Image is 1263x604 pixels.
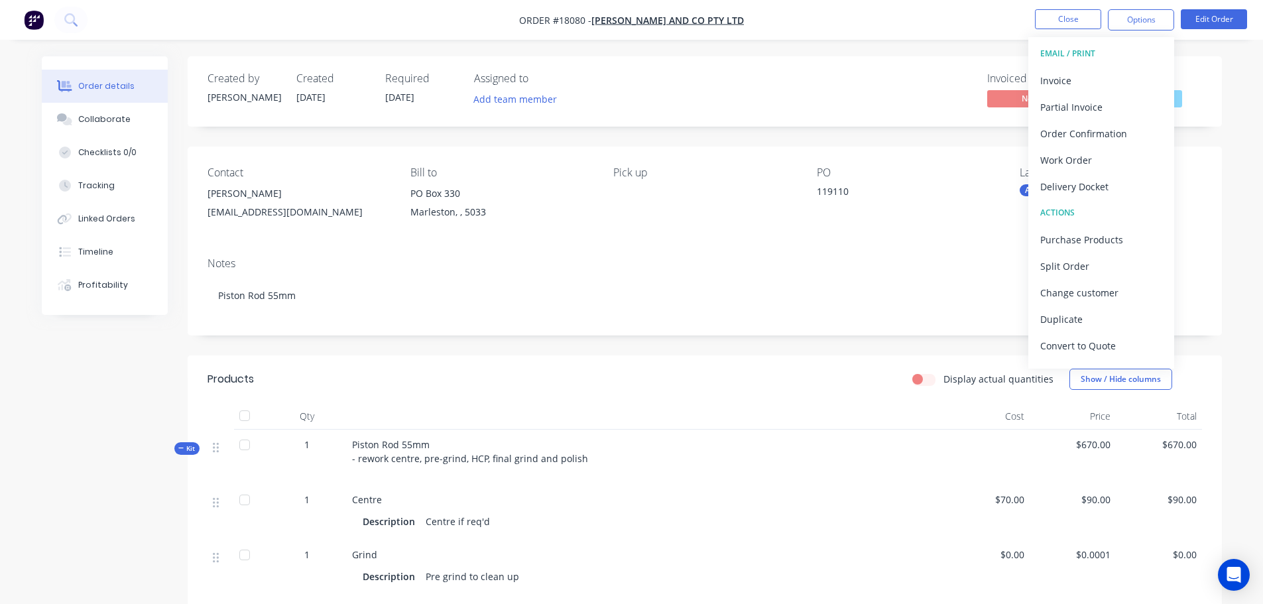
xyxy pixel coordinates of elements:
[352,548,377,561] span: Grind
[1108,9,1174,30] button: Options
[1028,40,1174,67] button: EMAIL / PRINT
[474,72,607,85] div: Assigned to
[304,438,310,452] span: 1
[943,372,1053,386] label: Display actual quantities
[1028,200,1174,226] button: ACTIONS
[466,90,564,108] button: Add team member
[1040,124,1162,143] div: Order Confirmation
[949,493,1024,507] span: $70.00
[352,493,382,506] span: Centre
[1040,204,1162,221] div: ACTIONS
[949,548,1024,562] span: $0.00
[1020,166,1201,179] div: Labels
[817,184,983,203] div: 119110
[385,91,414,103] span: [DATE]
[591,14,744,27] a: [PERSON_NAME] and Co Pty Ltd
[208,203,389,221] div: [EMAIL_ADDRESS][DOMAIN_NAME]
[208,184,389,227] div: [PERSON_NAME][EMAIL_ADDRESS][DOMAIN_NAME]
[987,72,1087,85] div: Invoiced
[943,403,1030,430] div: Cost
[1028,120,1174,147] button: Order Confirmation
[24,10,44,30] img: Factory
[1028,306,1174,332] button: Duplicate
[1181,9,1247,29] button: Edit Order
[1028,279,1174,306] button: Change customer
[42,202,168,235] button: Linked Orders
[1028,147,1174,173] button: Work Order
[1040,151,1162,170] div: Work Order
[208,257,1202,270] div: Notes
[1028,93,1174,120] button: Partial Invoice
[208,275,1202,316] div: Piston Rod 55mm
[1040,71,1162,90] div: Invoice
[174,442,200,455] div: Kit
[613,166,795,179] div: Pick up
[1040,336,1162,355] div: Convert to Quote
[420,567,524,586] div: Pre grind to clean up
[208,72,280,85] div: Created by
[420,512,495,531] div: Centre if req'd
[1121,493,1197,507] span: $90.00
[1040,230,1162,249] div: Purchase Products
[410,184,592,203] div: PO Box 330
[42,103,168,136] button: Collaborate
[296,91,326,103] span: [DATE]
[78,80,135,92] div: Order details
[385,72,458,85] div: Required
[1040,45,1162,62] div: EMAIL / PRINT
[410,166,592,179] div: Bill to
[410,184,592,227] div: PO Box 330Marleston, , 5033
[474,90,564,108] button: Add team member
[352,438,588,465] span: Piston Rod 55mm - rework centre, pre-grind, HCP, final grind and polish
[78,180,115,192] div: Tracking
[1040,97,1162,117] div: Partial Invoice
[78,213,135,225] div: Linked Orders
[78,279,128,291] div: Profitability
[519,14,591,27] span: Order #18080 -
[42,235,168,269] button: Timeline
[1028,332,1174,359] button: Convert to Quote
[987,90,1067,107] span: No
[1028,359,1174,385] button: Archive
[42,169,168,202] button: Tracking
[1069,369,1172,390] button: Show / Hide columns
[1028,67,1174,93] button: Invoice
[363,567,420,586] div: Description
[267,403,347,430] div: Qty
[78,246,113,258] div: Timeline
[1121,438,1197,452] span: $670.00
[208,90,280,104] div: [PERSON_NAME]
[1116,403,1202,430] div: Total
[1040,257,1162,276] div: Split Order
[42,136,168,169] button: Checklists 0/0
[817,166,998,179] div: PO
[1121,548,1197,562] span: $0.00
[363,512,420,531] div: Description
[1035,438,1111,452] span: $670.00
[78,147,137,158] div: Checklists 0/0
[1040,177,1162,196] div: Delivery Docket
[304,493,310,507] span: 1
[1028,226,1174,253] button: Purchase Products
[1020,184,1071,196] div: AGG Grind
[1035,9,1101,29] button: Close
[208,371,254,387] div: Products
[208,166,389,179] div: Contact
[304,548,310,562] span: 1
[1040,310,1162,329] div: Duplicate
[1028,173,1174,200] button: Delivery Docket
[1030,403,1116,430] div: Price
[296,72,369,85] div: Created
[1218,559,1250,591] div: Open Intercom Messenger
[1040,283,1162,302] div: Change customer
[42,70,168,103] button: Order details
[410,203,592,221] div: Marleston, , 5033
[1035,548,1111,562] span: $0.0001
[208,184,389,203] div: [PERSON_NAME]
[78,113,131,125] div: Collaborate
[178,444,196,453] span: Kit
[1040,363,1162,382] div: Archive
[42,269,168,302] button: Profitability
[1035,493,1111,507] span: $90.00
